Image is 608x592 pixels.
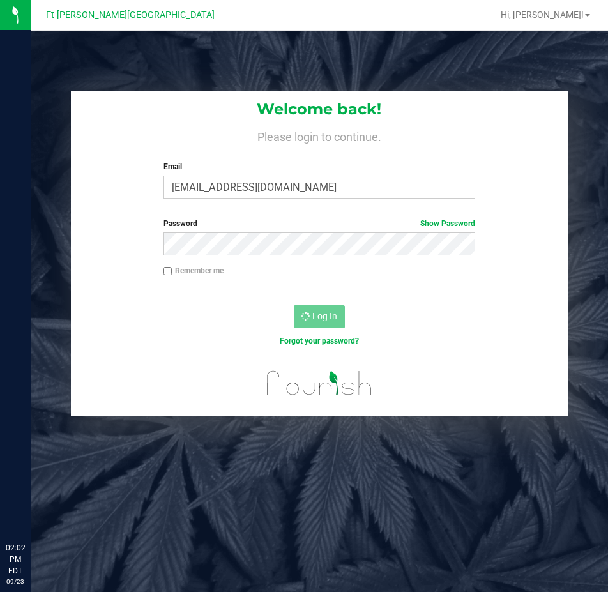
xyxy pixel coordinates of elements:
img: flourish_logo.svg [257,360,382,406]
label: Remember me [163,265,224,277]
p: 09/23 [6,577,25,586]
input: Remember me [163,267,172,276]
span: Hi, [PERSON_NAME]! [501,10,584,20]
button: Log In [294,305,345,328]
a: Show Password [420,219,475,228]
p: 02:02 PM EDT [6,542,25,577]
h4: Please login to continue. [71,128,568,143]
span: Password [163,219,197,228]
span: Log In [312,311,337,321]
label: Email [163,161,476,172]
span: Ft [PERSON_NAME][GEOGRAPHIC_DATA] [46,10,215,20]
a: Forgot your password? [280,337,359,345]
h1: Welcome back! [71,101,568,118]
